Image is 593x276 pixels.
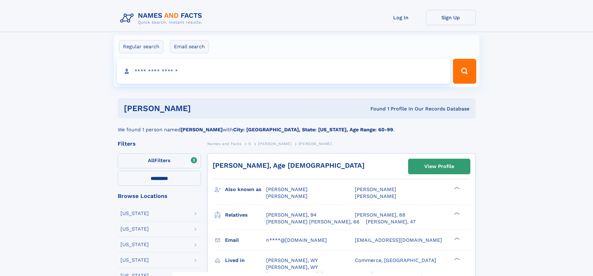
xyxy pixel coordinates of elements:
span: [PERSON_NAME] [299,142,332,146]
h1: [PERSON_NAME] [124,105,281,112]
div: Found 1 Profile In Our Records Database [280,105,469,112]
span: All [148,157,154,163]
span: [EMAIL_ADDRESS][DOMAIN_NAME] [355,237,442,243]
span: [PERSON_NAME] [355,186,396,192]
h3: Email [225,235,266,246]
a: View Profile [408,159,470,174]
span: Commerce, [GEOGRAPHIC_DATA] [355,257,436,263]
div: ❯ [453,186,460,190]
h3: Relatives [225,210,266,220]
a: S [248,140,251,147]
b: City: [GEOGRAPHIC_DATA], State: [US_STATE], Age Range: 60-99 [233,127,393,133]
span: S [248,142,251,146]
span: [PERSON_NAME] [266,193,308,199]
span: [PERSON_NAME] [258,142,291,146]
a: [PERSON_NAME] [PERSON_NAME], 66 [266,218,360,225]
div: Browse Locations [118,193,201,199]
a: [PERSON_NAME], Age [DEMOGRAPHIC_DATA] [213,161,365,169]
img: Logo Names and Facts [118,10,207,27]
span: [PERSON_NAME], WY [266,257,318,263]
div: ❯ [453,236,460,241]
a: [PERSON_NAME] [258,140,291,147]
input: search input [117,59,450,84]
h3: Also known as [225,184,266,195]
label: Filters [118,153,201,168]
a: [PERSON_NAME], 88 [355,212,405,218]
div: [US_STATE] [120,242,149,247]
b: [PERSON_NAME] [181,127,223,133]
a: [PERSON_NAME], 47 [366,218,416,225]
div: ❯ [453,211,460,215]
div: We found 1 person named with . [118,119,476,133]
div: [US_STATE] [120,258,149,263]
div: [US_STATE] [120,227,149,232]
a: [PERSON_NAME], 94 [266,212,317,218]
div: ❯ [453,257,460,261]
a: Log In [376,10,426,25]
div: Filters [118,141,201,147]
label: Email search [170,40,209,53]
label: Regular search [119,40,163,53]
a: Names and Facts [207,140,242,147]
div: View Profile [424,159,454,174]
h3: Lived in [225,255,266,266]
span: [PERSON_NAME] [266,186,308,192]
span: [PERSON_NAME], WY [266,264,318,270]
button: Search Button [453,59,476,84]
div: [US_STATE] [120,211,149,216]
span: [PERSON_NAME] [355,193,396,199]
a: Sign Up [426,10,476,25]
